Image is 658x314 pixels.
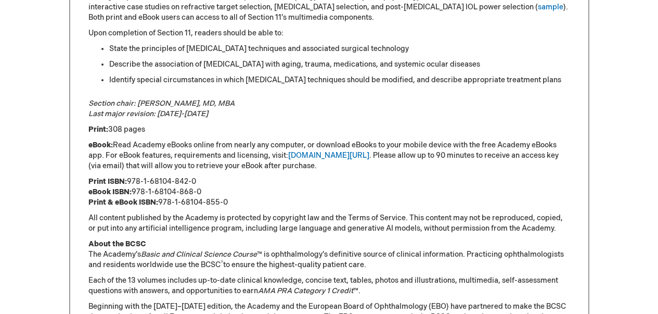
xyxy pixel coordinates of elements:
li: Describe the association of [MEDICAL_DATA] with aging, trauma, medications, and systemic ocular d... [109,59,570,70]
p: 308 pages [88,124,570,135]
p: All content published by the Academy is protected by copyright law and the Terms of Service. This... [88,213,570,234]
em: Basic and Clinical Science Course [141,250,257,259]
strong: Print & eBook ISBN: [88,198,158,207]
li: Identify special circumstances in which [MEDICAL_DATA] techniques should be modified, and describ... [109,75,570,85]
p: Each of the 13 volumes includes up-to-date clinical knowledge, concise text, tables, photos and i... [88,275,570,296]
strong: eBook ISBN: [88,187,132,196]
strong: eBook: [88,141,113,149]
strong: Print: [88,125,108,134]
em: Section chair: [PERSON_NAME], MD, MBA [88,99,235,108]
p: The Academy’s ™ is ophthalmology’s definitive source of clinical information. Practicing ophthalm... [88,239,570,270]
em: Last major revision: [DATE]-[DATE] [88,109,208,118]
a: [DOMAIN_NAME][URL] [288,151,369,160]
p: Upon completion of Section 11, readers should be able to: [88,28,570,39]
a: sample [538,3,563,11]
p: Read Academy eBooks online from nearly any computer, or download eBooks to your mobile device wit... [88,140,570,171]
li: State the principles of [MEDICAL_DATA] techniques and associated surgical technology [109,44,570,54]
strong: Print ISBN: [88,177,127,186]
strong: About the BCSC [88,240,146,248]
em: AMA PRA Category 1 Credit [258,286,353,295]
sup: ® [221,260,223,266]
p: 978-1-68104-842-0 978-1-68104-868-0 978-1-68104-855-0 [88,177,570,208]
